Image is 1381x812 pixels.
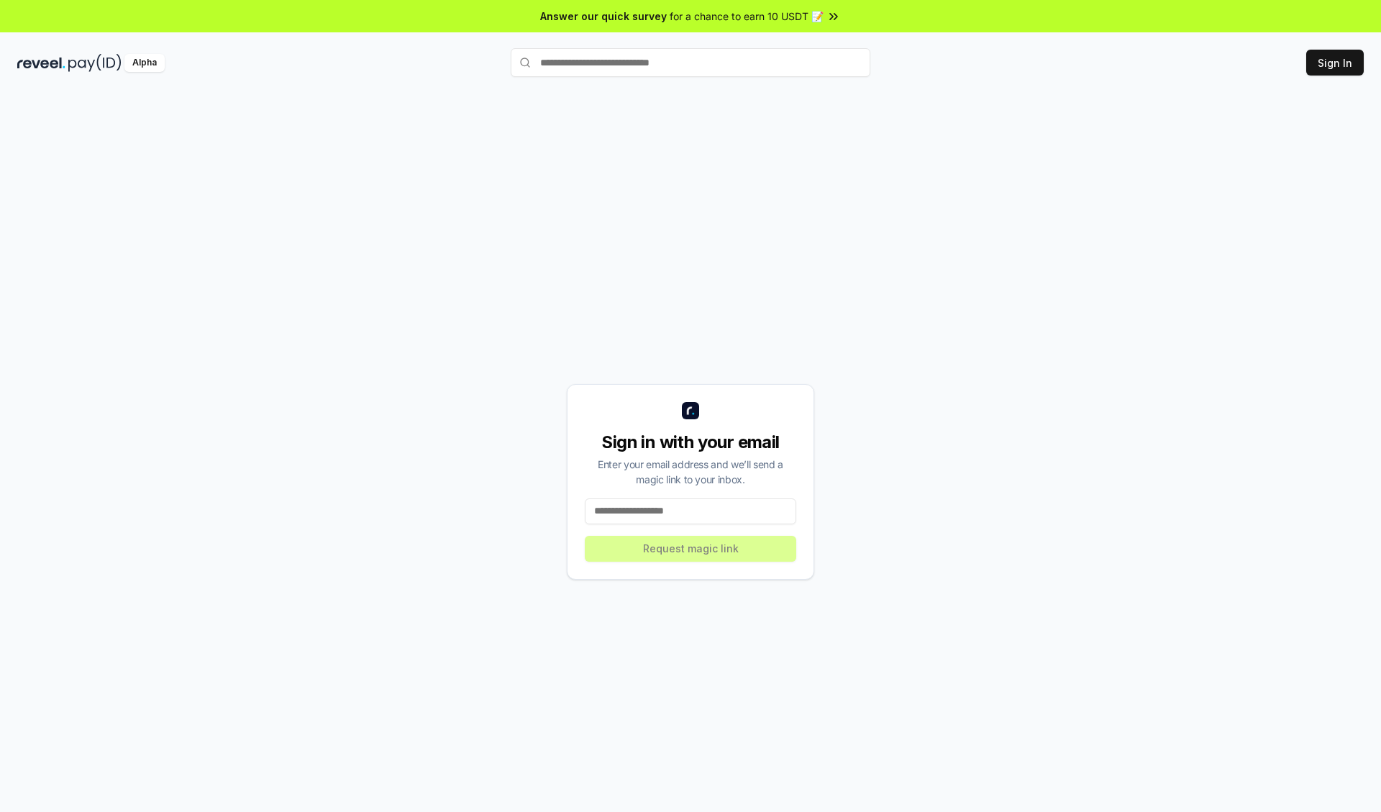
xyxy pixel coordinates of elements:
img: pay_id [68,54,122,72]
img: logo_small [682,402,699,419]
button: Sign In [1306,50,1364,76]
div: Sign in with your email [585,431,796,454]
div: Alpha [124,54,165,72]
span: Answer our quick survey [540,9,667,24]
img: reveel_dark [17,54,65,72]
div: Enter your email address and we’ll send a magic link to your inbox. [585,457,796,487]
span: for a chance to earn 10 USDT 📝 [670,9,824,24]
